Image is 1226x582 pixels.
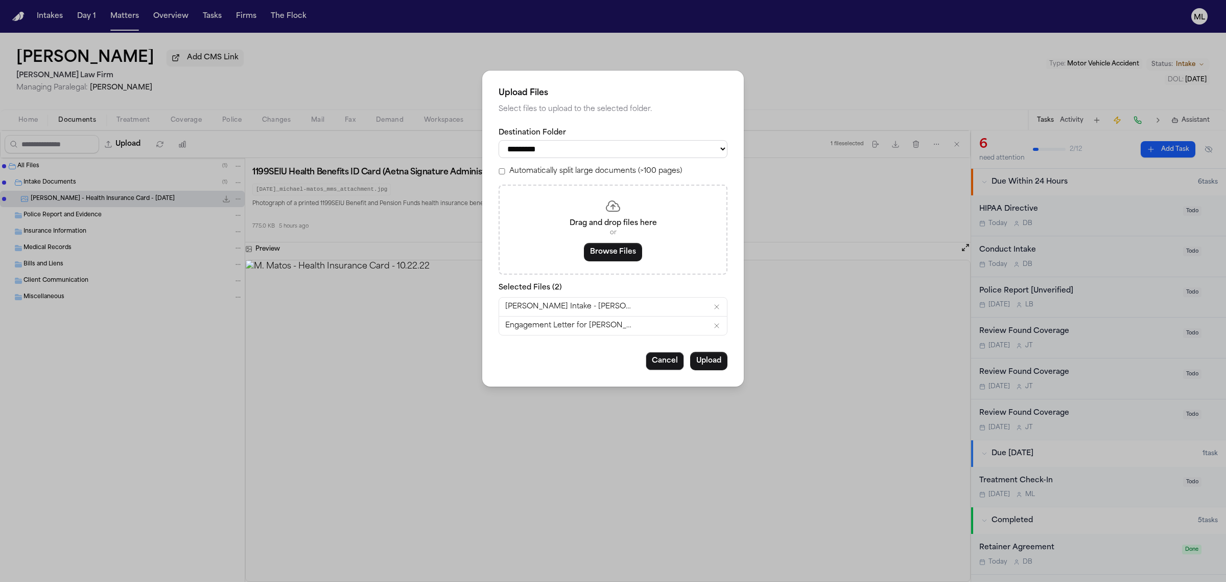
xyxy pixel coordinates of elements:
[505,321,633,331] span: Engagement Letter for [PERSON_NAME] - signed.pdf
[690,352,727,370] button: Upload
[512,229,714,237] p: or
[499,87,727,99] h2: Upload Files
[713,303,721,311] button: Remove Finch Intake - Michael Matos.pdf
[499,103,727,116] p: Select files to upload to the selected folder.
[646,352,684,370] button: Cancel
[505,302,633,312] span: [PERSON_NAME] Intake - [PERSON_NAME].pdf
[499,128,727,138] label: Destination Folder
[509,166,682,176] label: Automatically split large documents (>100 pages)
[499,283,727,293] p: Selected Files ( 2 )
[584,243,642,261] button: Browse Files
[512,218,714,229] p: Drag and drop files here
[713,322,721,330] button: Remove Engagement Letter for Michael Matos - signed.pdf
